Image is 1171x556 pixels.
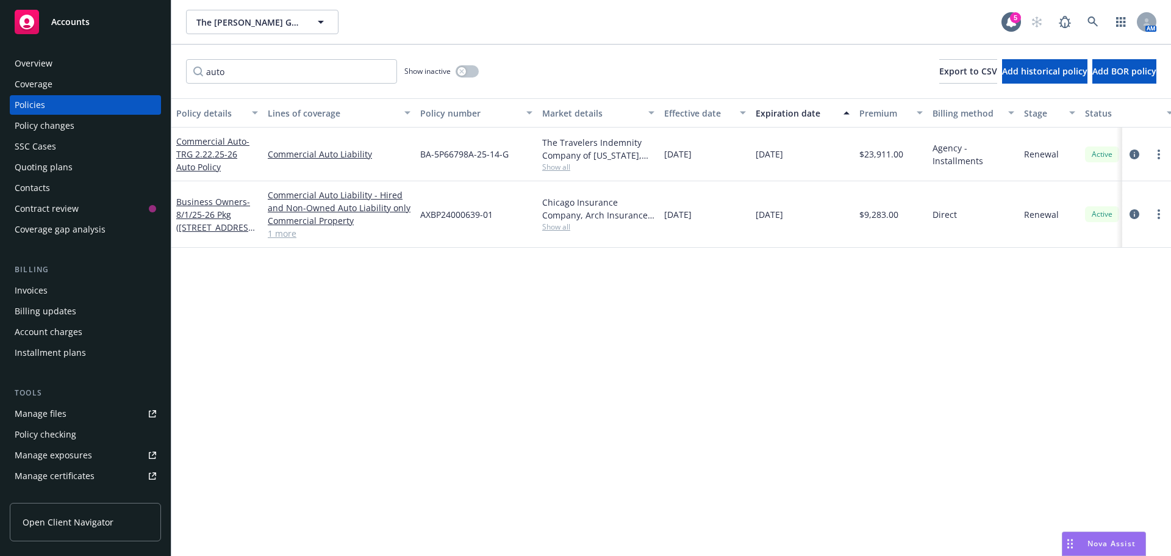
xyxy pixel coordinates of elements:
[15,220,106,239] div: Coverage gap analysis
[10,137,161,156] a: SSC Cases
[928,98,1019,128] button: Billing method
[186,59,397,84] input: Filter by keyword...
[933,142,1014,167] span: Agency - Installments
[415,98,537,128] button: Policy number
[1002,65,1087,77] span: Add historical policy
[756,107,836,120] div: Expiration date
[10,301,161,321] a: Billing updates
[15,425,76,444] div: Policy checking
[659,98,751,128] button: Effective date
[1151,147,1166,162] a: more
[15,343,86,363] div: Installment plans
[542,222,654,232] span: Show all
[15,95,45,115] div: Policies
[1024,148,1059,161] span: Renewal
[10,74,161,94] a: Coverage
[420,107,519,120] div: Policy number
[15,446,92,465] div: Manage exposures
[268,227,410,240] a: 1 more
[268,107,397,120] div: Lines of coverage
[939,59,997,84] button: Export to CSV
[1085,107,1159,120] div: Status
[542,136,654,162] div: The Travelers Indemnity Company of [US_STATE], Travelers Insurance
[1025,10,1049,34] a: Start snowing
[664,148,692,161] span: [DATE]
[10,199,161,218] a: Contract review
[537,98,659,128] button: Market details
[420,208,493,221] span: AXBP24000639-01
[756,208,783,221] span: [DATE]
[10,404,161,424] a: Manage files
[15,466,95,486] div: Manage certificates
[15,74,52,94] div: Coverage
[10,116,161,135] a: Policy changes
[1062,532,1146,556] button: Nova Assist
[664,208,692,221] span: [DATE]
[10,387,161,399] div: Tools
[10,281,161,300] a: Invoices
[176,135,249,173] a: Commercial Auto
[933,107,1001,120] div: Billing method
[1151,207,1166,222] a: more
[1092,59,1156,84] button: Add BOR policy
[1087,538,1136,549] span: Nova Assist
[404,66,451,76] span: Show inactive
[1127,147,1142,162] a: circleInformation
[176,107,245,120] div: Policy details
[10,264,161,276] div: Billing
[15,487,76,507] div: Manage claims
[268,214,410,227] a: Commercial Property
[542,196,654,222] div: Chicago Insurance Company, Arch Insurance Company, Axon Underwriting Services, LLC
[1109,10,1133,34] a: Switch app
[51,17,90,27] span: Accounts
[933,208,957,221] span: Direct
[1092,65,1156,77] span: Add BOR policy
[171,98,263,128] button: Policy details
[1024,208,1059,221] span: Renewal
[10,343,161,363] a: Installment plans
[1002,59,1087,84] button: Add historical policy
[15,54,52,73] div: Overview
[10,95,161,115] a: Policies
[859,208,898,221] span: $9,283.00
[10,322,161,342] a: Account charges
[10,5,161,39] a: Accounts
[1024,107,1062,120] div: Stage
[542,162,654,172] span: Show all
[1010,12,1021,23] div: 5
[420,148,509,161] span: BA-5P66798A-25-14-G
[939,65,997,77] span: Export to CSV
[10,157,161,177] a: Quoting plans
[1053,10,1077,34] a: Report a Bug
[10,487,161,507] a: Manage claims
[1019,98,1080,128] button: Stage
[859,148,903,161] span: $23,911.00
[176,135,249,173] span: - TRG 2.22.25-26 Auto Policy
[15,137,56,156] div: SSC Cases
[1090,149,1114,160] span: Active
[268,189,410,214] a: Commercial Auto Liability - Hired and Non-Owned Auto Liability only
[859,107,909,120] div: Premium
[15,116,74,135] div: Policy changes
[10,178,161,198] a: Contacts
[15,199,79,218] div: Contract review
[756,148,783,161] span: [DATE]
[751,98,854,128] button: Expiration date
[854,98,928,128] button: Premium
[268,148,410,161] a: Commercial Auto Liability
[664,107,732,120] div: Effective date
[1127,207,1142,222] a: circleInformation
[15,322,82,342] div: Account charges
[15,157,73,177] div: Quoting plans
[196,16,302,29] span: The [PERSON_NAME] Group of Companies
[1062,532,1078,555] div: Drag to move
[10,220,161,239] a: Coverage gap analysis
[23,516,113,529] span: Open Client Navigator
[542,107,641,120] div: Market details
[10,425,161,444] a: Policy checking
[1090,209,1114,220] span: Active
[15,301,76,321] div: Billing updates
[10,446,161,465] a: Manage exposures
[186,10,338,34] button: The [PERSON_NAME] Group of Companies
